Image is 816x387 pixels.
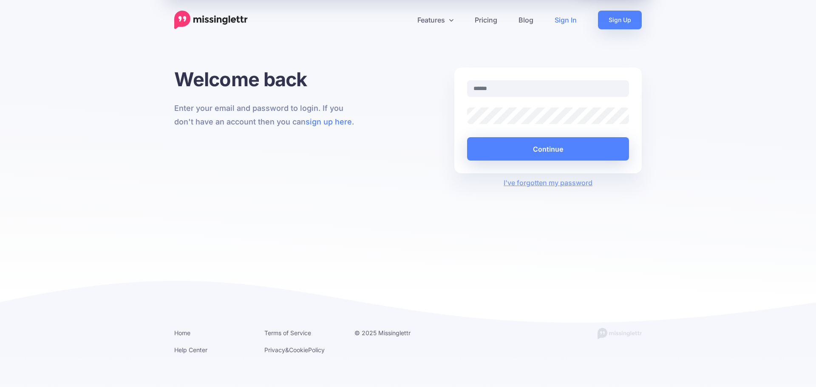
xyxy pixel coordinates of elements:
[354,328,432,338] li: © 2025 Missinglettr
[508,11,544,29] a: Blog
[174,346,207,353] a: Help Center
[264,345,342,355] li: & Policy
[264,346,285,353] a: Privacy
[544,11,587,29] a: Sign In
[306,117,352,126] a: sign up here
[464,11,508,29] a: Pricing
[174,329,190,336] a: Home
[407,11,464,29] a: Features
[467,137,629,161] button: Continue
[289,346,308,353] a: Cookie
[174,68,362,91] h1: Welcome back
[598,11,642,29] a: Sign Up
[264,329,311,336] a: Terms of Service
[504,178,592,187] a: I've forgotten my password
[174,102,362,129] p: Enter your email and password to login. If you don't have an account then you can .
